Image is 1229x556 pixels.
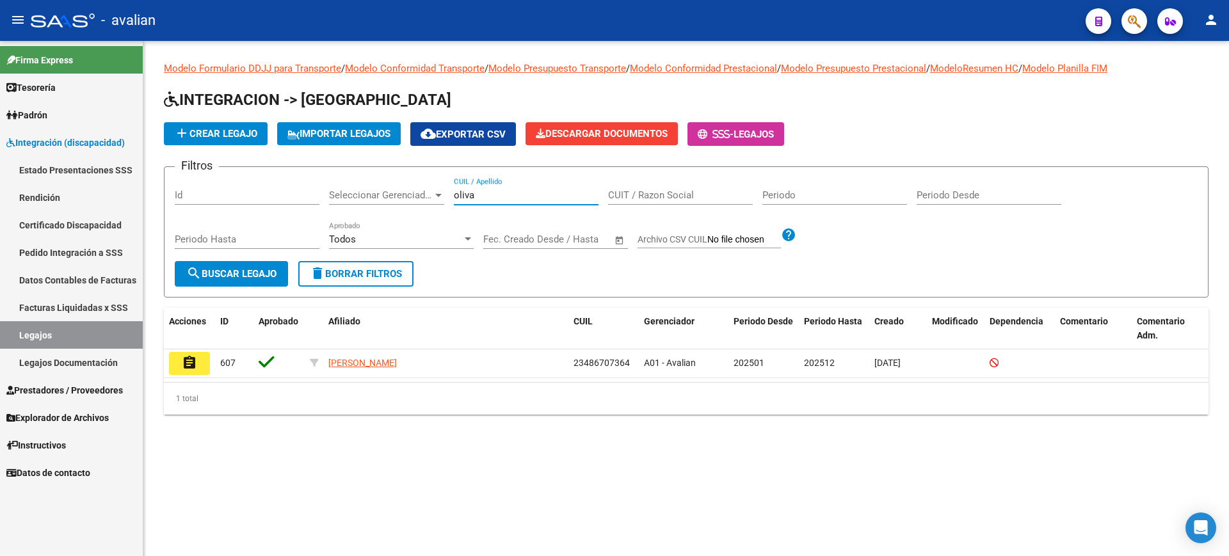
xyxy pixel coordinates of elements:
[277,122,401,145] button: IMPORTAR LEGAJOS
[164,61,1209,415] div: / / / / / /
[175,157,219,175] h3: Filtros
[644,358,696,368] span: A01 - Avalian
[186,268,277,280] span: Buscar Legajo
[574,316,593,326] span: CUIL
[927,308,984,350] datatable-header-cell: Modificado
[734,129,774,140] span: Legajos
[253,308,305,350] datatable-header-cell: Aprobado
[329,234,356,245] span: Todos
[1055,308,1132,350] datatable-header-cell: Comentario
[169,316,206,326] span: Acciones
[164,383,1209,415] div: 1 total
[638,234,707,244] span: Archivo CSV CUIL
[644,316,695,326] span: Gerenciador
[799,308,869,350] datatable-header-cell: Periodo Hasta
[10,12,26,28] mat-icon: menu
[874,358,901,368] span: [DATE]
[6,383,123,397] span: Prestadores / Proveedores
[220,316,229,326] span: ID
[174,128,257,139] span: Crear Legajo
[781,63,926,74] a: Modelo Presupuesto Prestacional
[6,411,109,425] span: Explorador de Archivos
[728,308,799,350] datatable-header-cell: Periodo Desde
[574,358,630,368] span: 23486707364
[874,316,904,326] span: Creado
[1060,316,1108,326] span: Comentario
[323,308,568,350] datatable-header-cell: Afiliado
[164,91,451,109] span: INTEGRACION -> [GEOGRAPHIC_DATA]
[6,108,47,122] span: Padrón
[298,261,414,287] button: Borrar Filtros
[568,308,639,350] datatable-header-cell: CUIL
[781,227,796,242] mat-icon: help
[639,308,728,350] datatable-header-cell: Gerenciador
[1185,512,1216,543] div: Open Intercom Messenger
[345,63,485,74] a: Modelo Conformidad Transporte
[630,63,777,74] a: Modelo Conformidad Prestacional
[186,266,202,281] mat-icon: search
[174,125,189,141] mat-icon: add
[526,122,678,145] button: Descargar Documentos
[698,129,734,140] span: -
[1132,308,1209,350] datatable-header-cell: Comentario Adm.
[421,129,506,140] span: Exportar CSV
[1137,316,1185,341] span: Comentario Adm.
[220,358,236,368] span: 607
[930,63,1018,74] a: ModeloResumen HC
[6,438,66,452] span: Instructivos
[310,266,325,281] mat-icon: delete
[804,316,862,326] span: Periodo Hasta
[6,81,56,95] span: Tesorería
[687,122,784,146] button: -Legajos
[310,268,402,280] span: Borrar Filtros
[536,128,668,139] span: Descargar Documentos
[1022,63,1107,74] a: Modelo Planilla FIM
[6,136,125,150] span: Integración (discapacidad)
[175,261,288,287] button: Buscar Legajo
[488,63,626,74] a: Modelo Presupuesto Transporte
[536,234,598,245] input: End date
[410,122,516,146] button: Exportar CSV
[932,316,978,326] span: Modificado
[182,355,197,370] mat-icon: assignment
[164,122,268,145] button: Crear Legajo
[613,233,627,248] button: Open calendar
[734,316,793,326] span: Periodo Desde
[164,63,341,74] a: Modelo Formulario DDJJ para Transporte
[6,53,73,67] span: Firma Express
[707,234,781,246] input: Archivo CSV CUIL
[869,308,927,350] datatable-header-cell: Creado
[287,128,390,139] span: IMPORTAR LEGAJOS
[6,466,90,480] span: Datos de contacto
[259,316,298,326] span: Aprobado
[164,308,215,350] datatable-header-cell: Acciones
[984,308,1055,350] datatable-header-cell: Dependencia
[483,234,525,245] input: Start date
[215,308,253,350] datatable-header-cell: ID
[804,358,835,368] span: 202512
[329,189,433,201] span: Seleccionar Gerenciador
[734,358,764,368] span: 202501
[328,358,397,368] span: [PERSON_NAME]
[421,126,436,141] mat-icon: cloud_download
[101,6,156,35] span: - avalian
[1203,12,1219,28] mat-icon: person
[328,316,360,326] span: Afiliado
[990,316,1043,326] span: Dependencia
